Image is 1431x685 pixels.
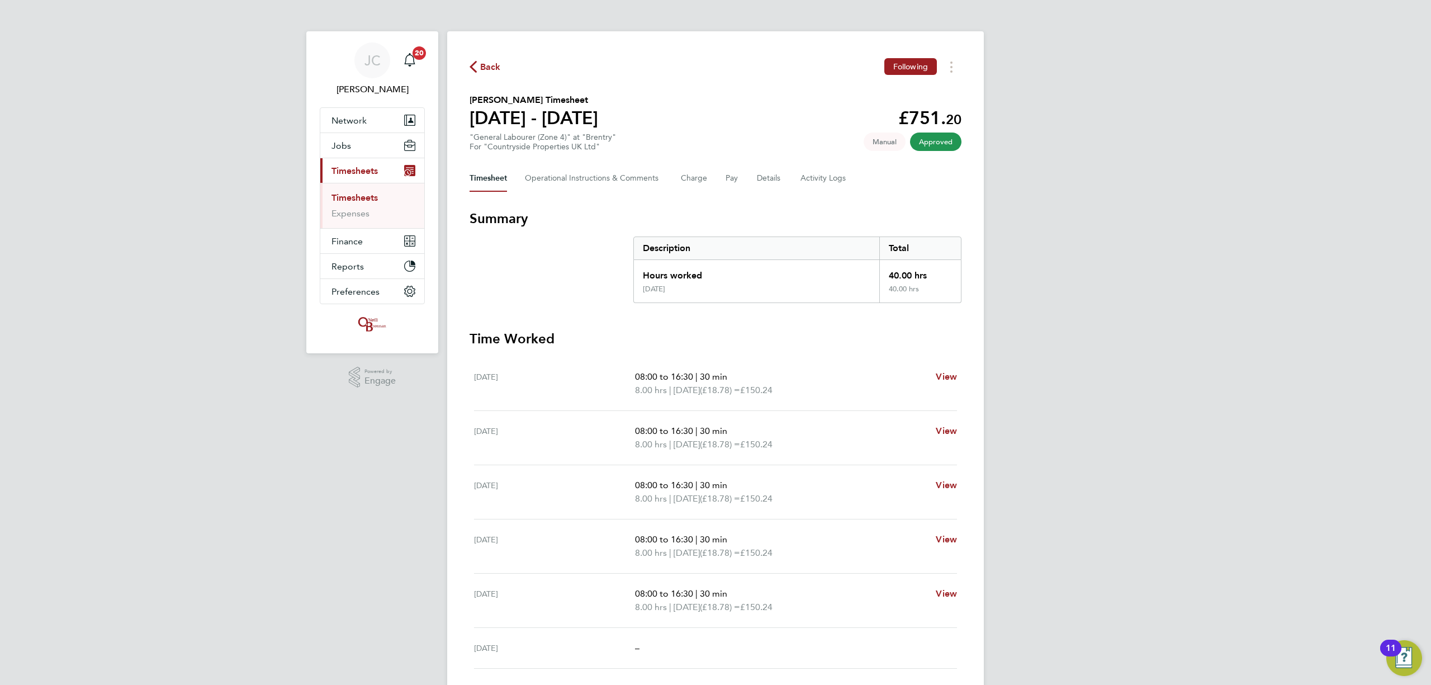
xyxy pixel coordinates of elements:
span: [DATE] [674,384,700,397]
span: £150.24 [740,547,773,558]
span: 8.00 hrs [635,602,667,612]
span: 30 min [700,588,727,599]
button: Back [470,60,501,74]
a: View [936,370,957,384]
button: Pay [726,165,739,192]
span: (£18.78) = [700,385,740,395]
span: View [936,588,957,599]
span: 08:00 to 16:30 [635,371,693,382]
div: Hours worked [634,260,879,285]
span: | [695,371,698,382]
span: Engage [364,376,396,386]
span: 8.00 hrs [635,385,667,395]
span: 8.00 hrs [635,493,667,504]
span: Finance [331,236,363,247]
div: 40.00 hrs [879,285,961,303]
span: 8.00 hrs [635,547,667,558]
span: 30 min [700,371,727,382]
span: £150.24 [740,602,773,612]
span: | [695,588,698,599]
span: [DATE] [674,601,700,614]
a: View [936,533,957,546]
div: [DATE] [643,285,665,294]
a: View [936,479,957,492]
button: Jobs [320,133,424,158]
span: Timesheets [331,166,378,176]
a: Powered byEngage [349,367,396,388]
span: | [669,547,671,558]
span: View [936,480,957,490]
div: 40.00 hrs [879,260,961,285]
span: 08:00 to 16:30 [635,426,693,436]
span: [DATE] [674,438,700,451]
div: "General Labourer (Zone 4)" at "Brentry" [470,133,616,152]
div: For "Countryside Properties UK Ltd" [470,142,616,152]
button: Preferences [320,279,424,304]
div: Timesheets [320,183,424,228]
div: [DATE] [474,479,635,506]
span: | [669,493,671,504]
span: 8.00 hrs [635,439,667,450]
div: [DATE] [474,370,635,397]
span: This timesheet was manually created. [864,133,906,151]
button: Reports [320,254,424,278]
span: Network [331,115,367,126]
span: | [669,439,671,450]
span: (£18.78) = [700,602,740,612]
div: Summary [633,237,961,303]
button: Timesheet [470,165,507,192]
span: View [936,534,957,545]
img: oneillandbrennan-logo-retina.png [356,315,388,333]
span: (£18.78) = [700,493,740,504]
a: View [936,424,957,438]
button: Network [320,108,424,133]
button: Operational Instructions & Comments [525,165,663,192]
h3: Time Worked [470,330,961,348]
a: Timesheets [331,192,378,203]
span: 08:00 to 16:30 [635,534,693,545]
span: | [669,385,671,395]
div: [DATE] [474,587,635,614]
button: Timesheets [320,158,424,183]
span: Preferences [331,286,380,297]
span: Following [893,62,928,72]
span: Powered by [364,367,396,376]
span: View [936,371,957,382]
a: View [936,587,957,601]
div: [DATE] [474,533,635,560]
span: 30 min [700,480,727,490]
span: (£18.78) = [700,439,740,450]
span: View [936,426,957,436]
span: 20 [946,111,961,127]
app-decimal: £751. [898,107,961,129]
span: £150.24 [740,493,773,504]
button: Activity Logs [800,165,847,192]
a: Go to home page [320,315,425,333]
div: [DATE] [474,641,635,655]
div: 11 [1386,648,1396,663]
button: Charge [681,165,708,192]
button: Finance [320,229,424,253]
button: Details [757,165,783,192]
span: £150.24 [740,439,773,450]
div: [DATE] [474,424,635,451]
a: Expenses [331,208,369,219]
h3: Summary [470,210,961,228]
div: Total [879,237,961,259]
a: 20 [399,42,421,78]
h2: [PERSON_NAME] Timesheet [470,93,598,107]
span: 20 [413,46,426,60]
span: James Crawley [320,83,425,96]
span: JC [364,53,381,68]
span: [DATE] [674,546,700,560]
span: 08:00 to 16:30 [635,480,693,490]
span: 30 min [700,534,727,545]
span: £150.24 [740,385,773,395]
span: 08:00 to 16:30 [635,588,693,599]
span: Jobs [331,140,351,151]
span: Back [480,60,501,74]
span: 30 min [700,426,727,436]
nav: Main navigation [306,31,438,353]
span: | [695,426,698,436]
span: – [635,643,639,653]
